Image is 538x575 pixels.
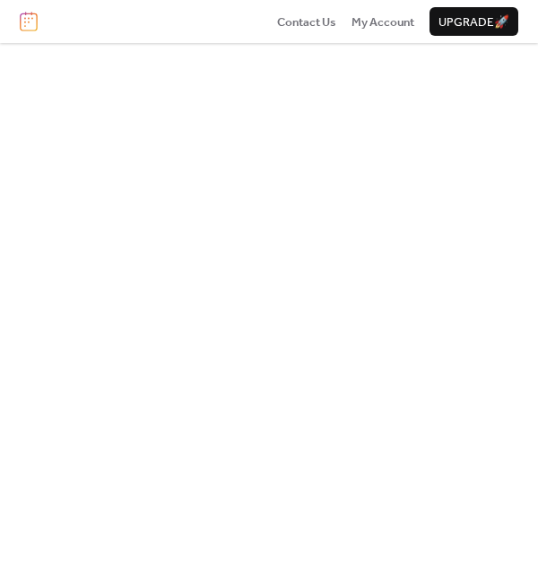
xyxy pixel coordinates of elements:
[351,13,414,30] a: My Account
[351,13,414,31] span: My Account
[277,13,336,31] span: Contact Us
[277,13,336,30] a: Contact Us
[20,12,38,31] img: logo
[430,7,518,36] button: Upgrade🚀
[438,13,509,31] span: Upgrade 🚀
